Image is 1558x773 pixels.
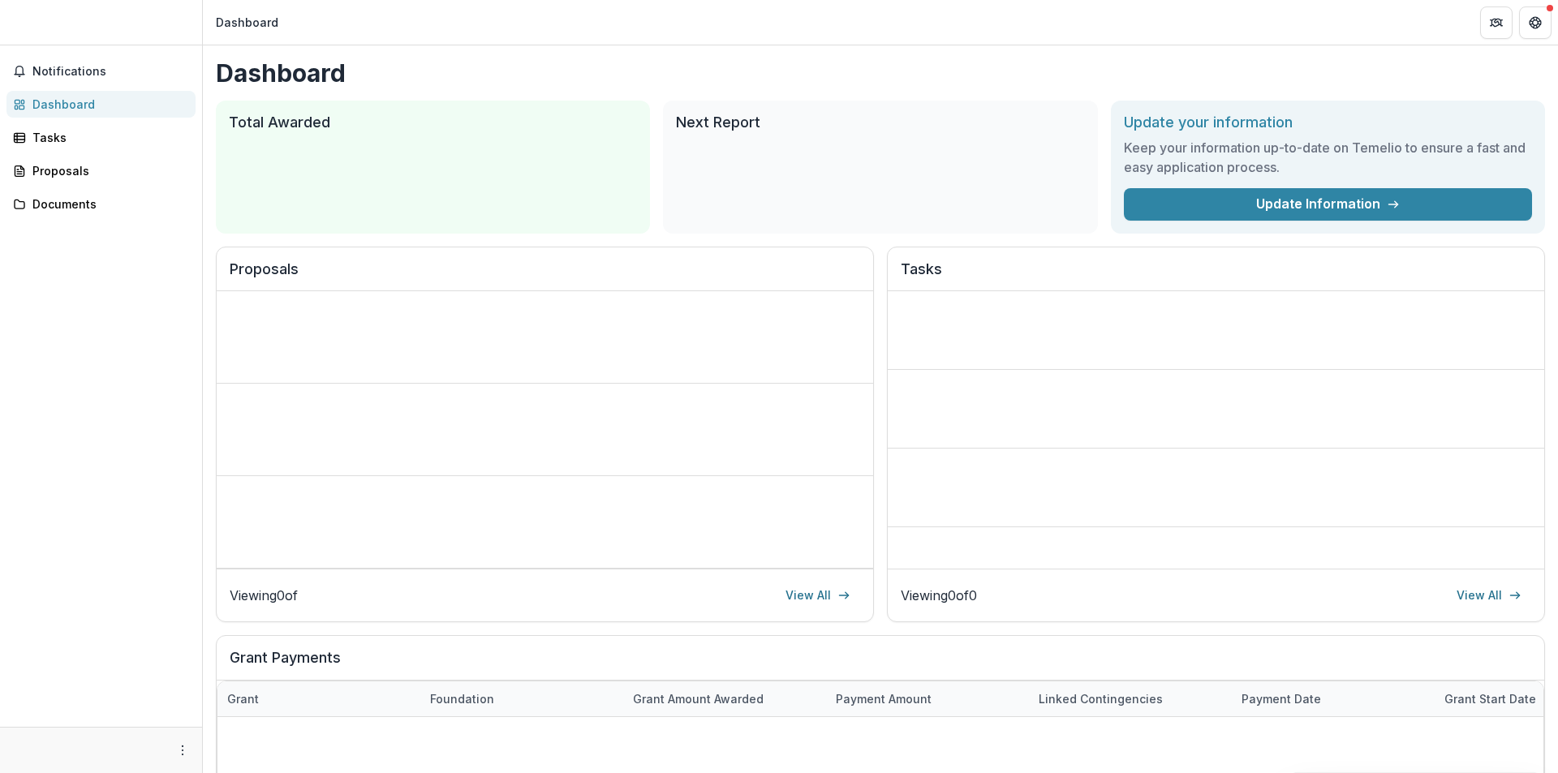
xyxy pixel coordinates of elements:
nav: breadcrumb [209,11,285,34]
h2: Proposals [230,260,860,291]
h1: Dashboard [216,58,1545,88]
div: Tasks [32,129,183,146]
a: Tasks [6,124,196,151]
h2: Next Report [676,114,1084,131]
p: Viewing 0 of 0 [901,586,977,605]
a: Update Information [1124,188,1532,221]
h2: Total Awarded [229,114,637,131]
a: Proposals [6,157,196,184]
button: Partners [1480,6,1513,39]
h2: Grant Payments [230,649,1531,680]
div: Documents [32,195,183,213]
p: Viewing 0 of [230,586,298,605]
button: Notifications [6,58,196,84]
span: Notifications [32,65,189,79]
div: Dashboard [32,96,183,113]
a: View All [776,582,860,608]
button: Get Help [1519,6,1552,39]
a: View All [1447,582,1531,608]
div: Dashboard [216,14,278,31]
a: Documents [6,191,196,217]
h3: Keep your information up-to-date on Temelio to ensure a fast and easy application process. [1124,138,1532,177]
a: Dashboard [6,91,196,118]
button: More [173,741,192,760]
div: Proposals [32,162,183,179]
h2: Tasks [901,260,1531,291]
h2: Update your information [1124,114,1532,131]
